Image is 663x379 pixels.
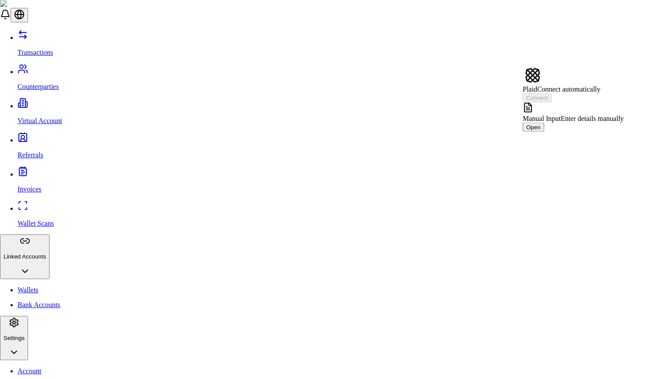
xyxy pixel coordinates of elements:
[537,85,600,93] span: Connect automatically
[523,123,544,132] button: Open
[523,93,552,103] button: Connect
[523,85,537,93] span: Plaid
[561,115,624,122] span: Enter details manually
[523,115,561,122] span: Manual Input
